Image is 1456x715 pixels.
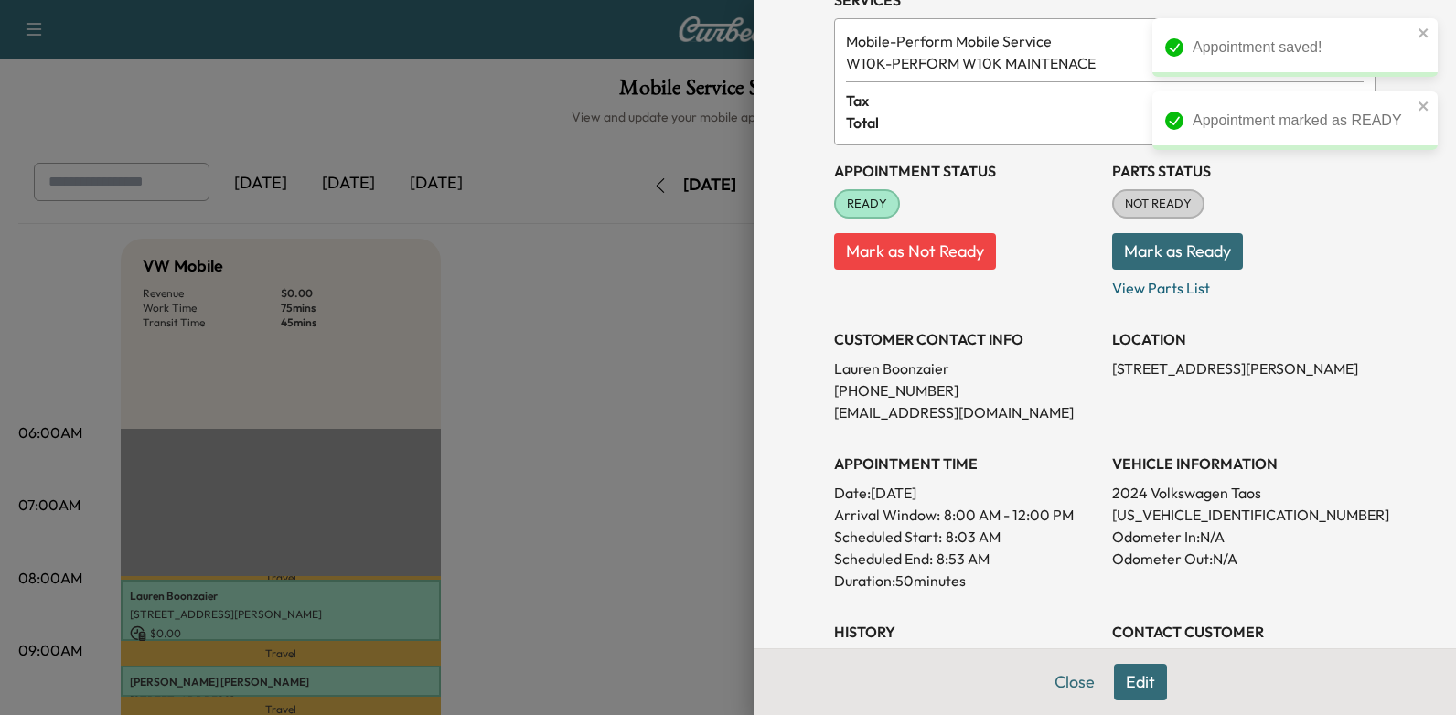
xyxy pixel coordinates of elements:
p: Scheduled Start: [834,526,942,548]
span: READY [836,195,898,213]
p: View Parts List [1112,270,1376,299]
p: Odometer Out: N/A [1112,548,1376,570]
div: Appointment marked as READY [1193,110,1412,132]
span: PERFORM W10K MAINTENACE [846,52,1312,74]
p: Date: [DATE] [834,482,1097,504]
h3: LOCATION [1112,328,1376,350]
span: Total [846,112,1320,133]
p: Duration: 50 minutes [834,570,1097,592]
p: [STREET_ADDRESS][PERSON_NAME] [1112,357,1376,379]
button: Mark as Not Ready [834,233,996,270]
h3: Parts Status [1112,160,1376,182]
p: 8:53 AM [937,548,990,570]
p: 8:03 AM [946,526,1001,548]
span: 8:00 AM - 12:00 PM [944,504,1074,526]
h3: History [834,621,1097,643]
button: Close [1043,664,1107,700]
p: 2024 Volkswagen Taos [1112,482,1376,504]
span: Tax [846,90,1320,112]
p: Scheduled End: [834,548,933,570]
button: Mark as Ready [1112,233,1243,270]
h3: CONTACT CUSTOMER [1112,621,1376,643]
p: Arrival Window: [834,504,1097,526]
button: Edit [1114,664,1167,700]
h3: VEHICLE INFORMATION [1112,453,1376,475]
button: close [1418,26,1430,40]
h3: CUSTOMER CONTACT INFO [834,328,1097,350]
div: Appointment saved! [1193,37,1412,59]
p: Lauren Boonzaier [834,357,1097,379]
p: [US_VEHICLE_IDENTIFICATION_NUMBER] [1112,504,1376,526]
p: [EMAIL_ADDRESS][DOMAIN_NAME] [834,401,1097,423]
span: NOT READY [1114,195,1203,213]
h3: Appointment Status [834,160,1097,182]
button: close [1418,99,1430,113]
h3: APPOINTMENT TIME [834,453,1097,475]
p: [PHONE_NUMBER] [834,379,1097,401]
span: Perform Mobile Service [846,30,1312,52]
p: Odometer In: N/A [1112,526,1376,548]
